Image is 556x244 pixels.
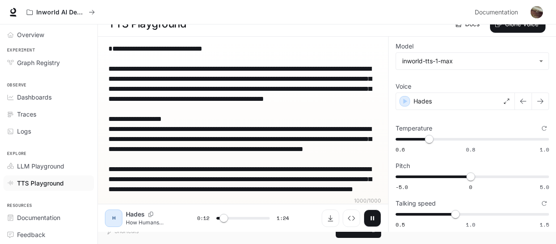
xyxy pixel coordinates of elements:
[539,124,549,133] button: Reset to default
[197,214,209,223] span: 0:12
[36,9,85,16] p: Inworld AI Demos
[414,97,432,106] p: Hades
[17,110,36,119] span: Traces
[3,27,94,42] a: Overview
[17,230,45,239] span: Feedback
[3,175,94,191] a: TTS Playground
[471,3,525,21] a: Documentation
[17,179,64,188] span: TTS Playground
[539,199,549,208] button: Reset to default
[3,55,94,70] a: Graph Registry
[17,58,60,67] span: Graph Registry
[396,125,432,131] p: Temperature
[396,146,405,153] span: 0.6
[145,212,157,217] button: Copy Voice ID
[466,221,475,228] span: 1.0
[3,89,94,105] a: Dashboards
[402,57,535,65] div: inworld-tts-1-max
[540,183,549,191] span: 5.0
[396,83,411,89] p: Voice
[107,211,121,225] div: H
[3,124,94,139] a: Logs
[528,3,546,21] button: User avatar
[17,213,60,222] span: Documentation
[3,107,94,122] a: Traces
[396,43,414,49] p: Model
[396,183,408,191] span: -5.0
[466,146,475,153] span: 0.8
[17,162,64,171] span: LLM Playground
[396,53,549,69] div: inworld-tts-1-max
[126,219,176,226] p: How Humans Spread Across the Earth “[DATE], nearly eight billion people call Earth home. We live ...
[17,30,44,39] span: Overview
[540,146,549,153] span: 1.0
[540,221,549,228] span: 1.5
[396,163,410,169] p: Pitch
[3,158,94,174] a: LLM Playground
[322,210,339,227] button: Download audio
[396,200,436,206] p: Talking speed
[17,127,31,136] span: Logs
[3,227,94,242] a: Feedback
[3,210,94,225] a: Documentation
[23,3,99,21] button: All workspaces
[126,210,145,219] p: Hades
[531,6,543,18] img: User avatar
[343,210,360,227] button: Inspect
[17,93,52,102] span: Dashboards
[396,221,405,228] span: 0.5
[469,183,472,191] span: 0
[475,7,518,18] span: Documentation
[277,214,289,223] span: 1:24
